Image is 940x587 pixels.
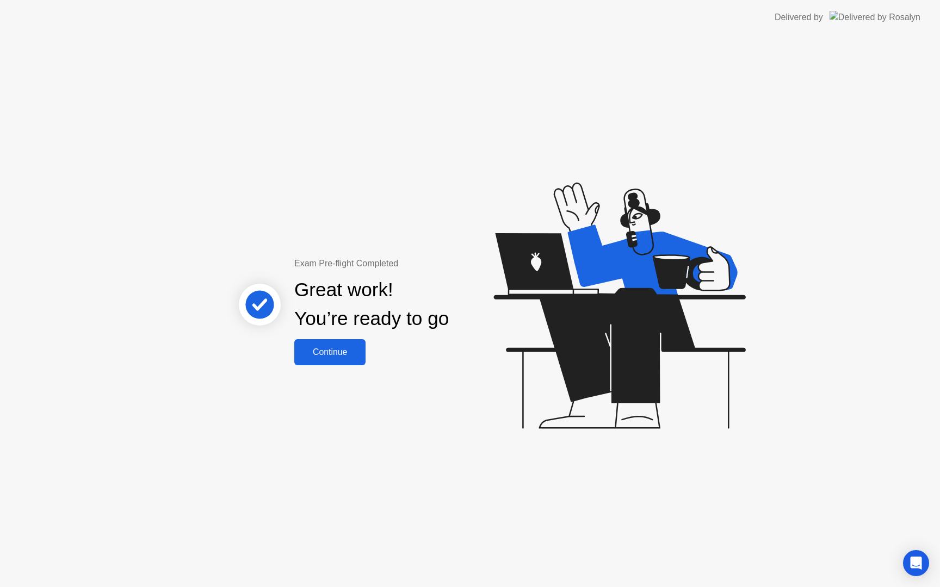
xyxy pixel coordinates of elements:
[294,276,449,333] div: Great work! You’re ready to go
[830,11,920,23] img: Delivered by Rosalyn
[903,550,929,576] div: Open Intercom Messenger
[775,11,823,24] div: Delivered by
[298,347,362,357] div: Continue
[294,257,519,270] div: Exam Pre-flight Completed
[294,339,366,365] button: Continue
